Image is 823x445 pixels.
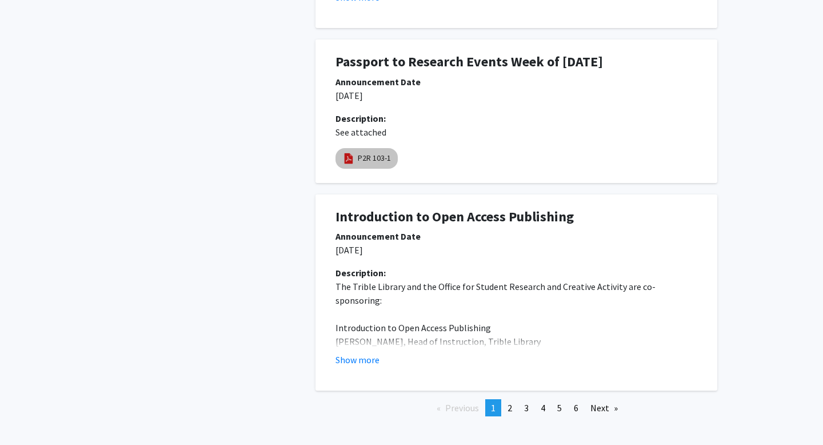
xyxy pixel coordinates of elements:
div: Description: [335,112,697,125]
p: [DATE] [335,243,697,257]
p: [PERSON_NAME], Head of Instruction, Trible Library [335,335,697,348]
span: 4 [541,402,545,414]
button: Show more [335,353,379,367]
span: 2 [508,402,512,414]
div: Announcement Date [335,229,697,243]
span: 6 [574,402,578,414]
p: Introduction to Open Access Publishing [335,321,697,335]
div: Description: [335,266,697,280]
iframe: Chat [9,394,49,436]
ul: Pagination [315,399,717,416]
p: See attached [335,125,697,139]
span: 5 [557,402,562,414]
p: The Trible Library and the Office for Student Research and Creative Activity are co-sponsoring: [335,280,697,307]
span: 3 [524,402,529,414]
span: 1 [491,402,496,414]
div: Announcement Date [335,75,697,89]
span: Previous [445,402,479,414]
p: [DATE] [335,89,697,102]
a: Next page [585,399,624,416]
img: pdf_icon.png [342,152,355,165]
h1: Passport to Research Events Week of [DATE] [335,54,697,70]
a: P2R 103-1 [358,152,391,164]
h1: Introduction to Open Access Publishing [335,209,697,225]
